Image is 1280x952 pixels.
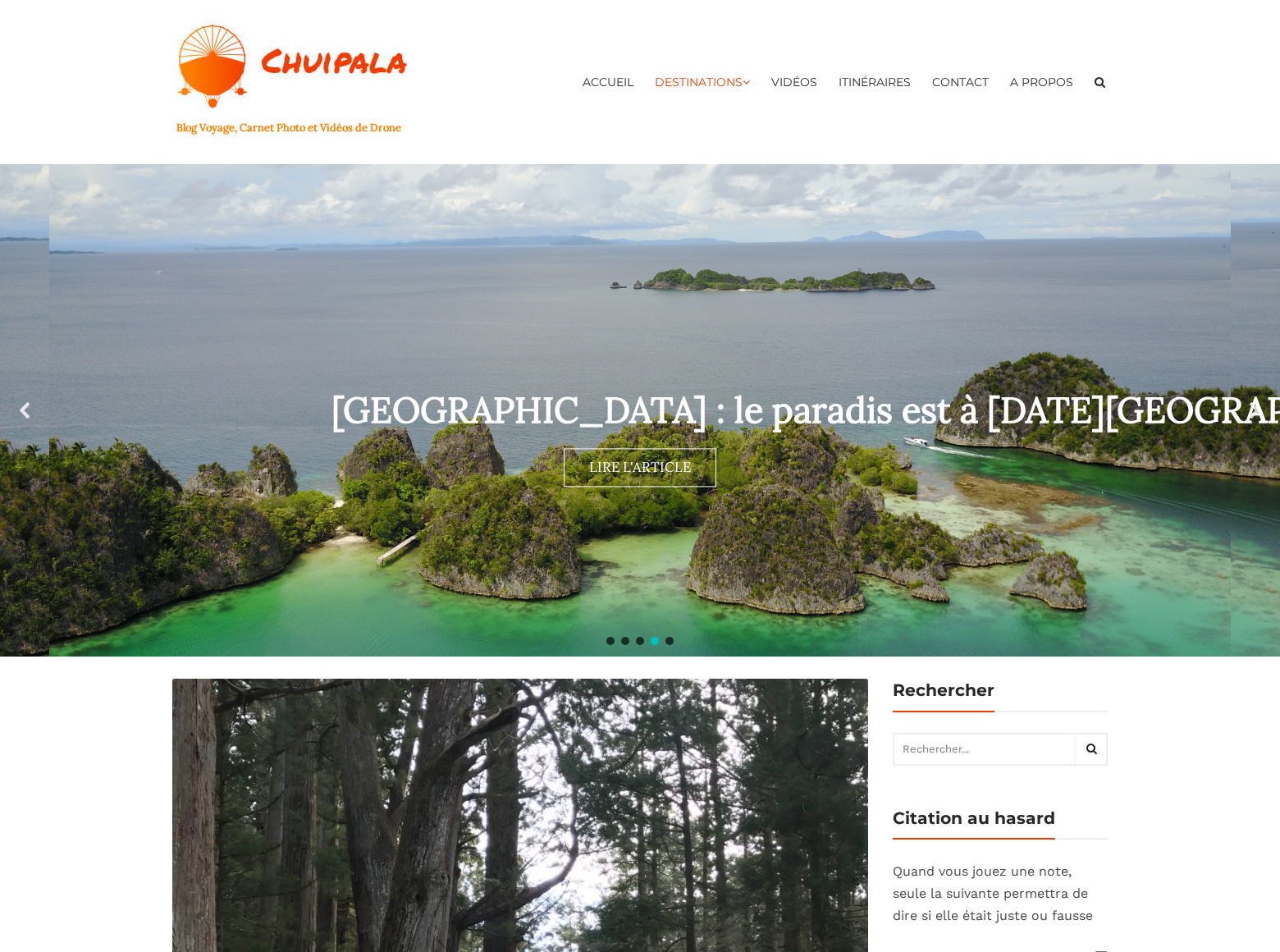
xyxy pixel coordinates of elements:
h4: Citation au hasard [893,807,1055,840]
div: 10 accessoires indispensables pour les backpackers [621,637,629,645]
a: Blog Voyage, Carnet Photo et Vidéos de Drone [172,21,418,144]
input: Rechercher... [893,733,1109,766]
a: Destinations [647,62,758,103]
a: A propos [1002,62,1081,103]
div: Ross Occidental : entre les lacs, les montagnes et la mer [636,637,644,645]
img: previous arrow [12,397,39,423]
h4: Rechercher [893,679,994,712]
a: LIRE L'ARTICLE [564,448,716,487]
div: Nara : Love is the warmest color &#8230; [665,637,674,645]
img: next arrow [1241,397,1268,423]
div: Sud Lipez, Salar d’Uyuni, Tupiza : Roadtrip en Bolivie [606,637,615,645]
p: Quand vous jouez une note, seule la suivante permettra de dire si elle était juste ou fausse [893,860,1109,927]
div: Raja Ampat : un paradis sur terre (&#8230; quand la météo est d&#8217;accord) [651,637,659,645]
a: Vidéos [763,62,825,103]
a: Itinéraires [830,62,919,103]
div: LIRE L'ARTICLE [589,457,691,478]
a: Accueil [574,62,642,103]
a: Contact [924,62,997,103]
img: Chuipala Blog Voyage, Carnet photo et vidéos de drone [172,21,418,112]
h1: Blog Voyage, Carnet Photo et Vidéos de Drone [176,121,418,135]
